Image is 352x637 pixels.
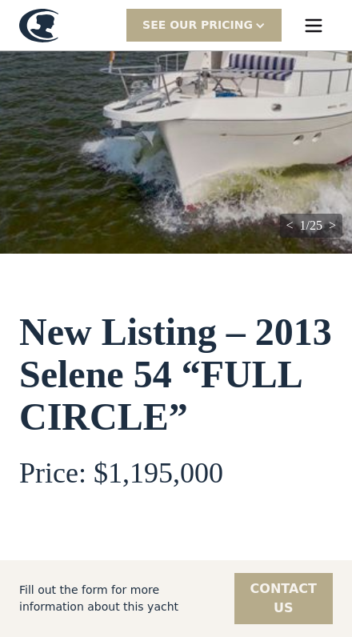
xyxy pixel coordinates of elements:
[19,9,94,42] a: home
[142,17,253,34] div: SEE Our Pricing
[126,9,282,41] div: SEE Our Pricing
[19,458,333,490] h4: Price: $1,195,000
[234,573,333,624] a: Contact us
[19,310,332,438] strong: New Listing – 2013 Selene 54 “FULL CIRCLE”
[19,508,333,543] h3: ‍
[19,582,222,615] div: Fill out the form for more information about this yacht
[286,216,337,235] div: < 1/25 >
[294,6,333,45] div: menu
